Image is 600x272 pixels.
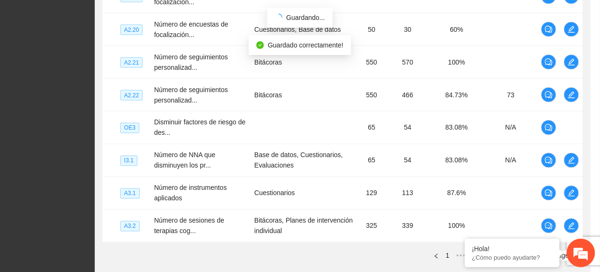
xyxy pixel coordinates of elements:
[55,85,131,181] span: Estamos en línea.
[268,41,344,49] span: Guardado correctamente!
[472,245,553,253] div: ¡Hola!
[155,5,178,28] div: Minimizar ventana de chat en vivo
[49,48,159,61] div: Chatee con nosotros ahora
[5,176,181,209] textarea: Escriba su mensaje y pulse “Intro”
[472,254,553,261] p: ¿Cómo puedo ayudarte?
[256,41,264,49] span: check-circle
[286,14,325,21] span: Guardando...
[274,13,283,22] span: loading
